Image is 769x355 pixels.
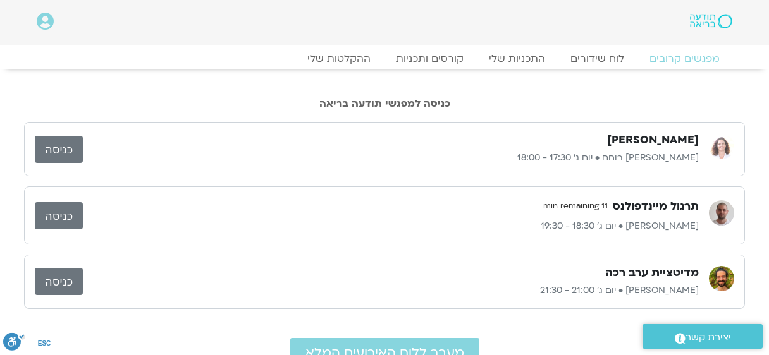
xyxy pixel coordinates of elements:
[637,52,732,65] a: מפגשים קרובים
[35,202,83,229] a: כניסה
[686,329,731,346] span: יצירת קשר
[83,150,699,165] p: [PERSON_NAME] רוחם • יום ג׳ 17:30 - 18:00
[83,219,699,234] p: [PERSON_NAME] • יום ג׳ 18:30 - 19:30
[24,98,745,109] h2: כניסה למפגשי תודעה בריאה
[643,324,763,349] a: יצירת קשר
[605,265,699,280] h3: מדיטציית ערב רכה
[295,52,383,65] a: ההקלטות שלי
[35,136,83,163] a: כניסה
[538,197,613,216] span: 11 min remaining
[476,52,558,65] a: התכניות שלי
[709,134,734,159] img: אורנה סמלסון רוחם
[709,266,734,291] img: שגב הורוביץ
[607,133,699,148] h3: [PERSON_NAME]
[383,52,476,65] a: קורסים ותכניות
[613,199,699,214] h3: תרגול מיינדפולנס
[709,200,734,226] img: דקל קנטי
[558,52,637,65] a: לוח שידורים
[83,283,699,298] p: [PERSON_NAME] • יום ג׳ 21:00 - 21:30
[35,268,83,295] a: כניסה
[37,52,732,65] nav: Menu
